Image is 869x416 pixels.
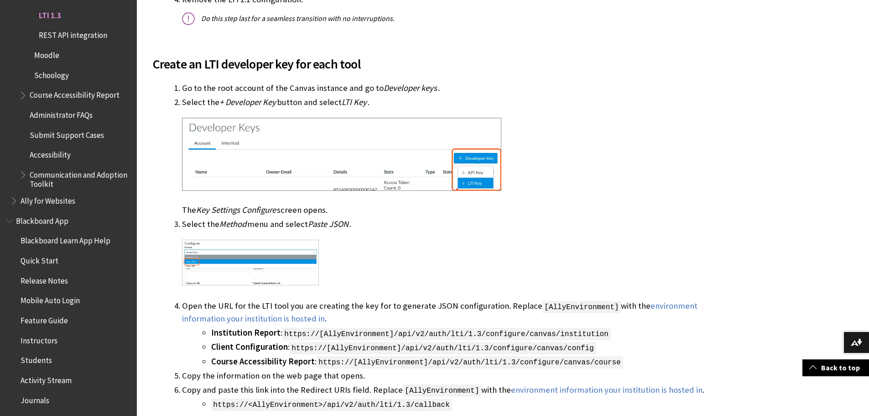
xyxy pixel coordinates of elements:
[342,97,367,107] span: LTI Key
[211,326,718,339] li: :
[21,333,57,345] span: Instructors
[211,327,281,338] span: Institution Report
[34,47,59,60] span: Moodle
[542,301,621,314] span: [AllyEnvironment]
[34,68,69,80] span: Schoology
[290,342,596,355] span: https://[AllyEnvironment]/api/v2/auth/lti/1.3/configure/canvas/config
[211,355,718,368] li: :
[211,342,288,352] span: Client Configuration
[21,353,52,365] span: Students
[211,356,315,367] span: Course Accessibility Report
[182,82,718,95] li: Go to the root account of the Canvas instance and go to .
[282,328,611,341] span: https://[AllyEnvironment]/api/v2/auth/lti/1.3/configure/canvas/institution
[182,369,718,382] li: Copy the information on the web page that opens.
[182,218,718,299] li: Select the menu and select .
[403,384,482,397] span: [AllyEnvironment]
[21,293,80,305] span: Mobile Auto Login
[511,384,702,395] a: environment information your institution is hosted in
[182,300,718,368] li: Open the URL for the LTI tool you are creating the key for to generate JSON configuration. Replac...
[219,219,246,229] span: Method
[182,13,718,23] p: Do this step last for a seamless transition with no interruptions.
[39,8,61,20] span: LTI 1.3
[182,240,319,286] img: The Method menu opened with the Paste JSON open highlighted.
[21,373,72,385] span: Activity Stream
[16,213,68,226] span: Blackboard App
[182,96,718,216] li: Select the button and select . The screen opens.
[30,147,71,160] span: Accessibility
[802,359,869,376] a: Back to top
[153,54,718,74] span: Create an LTI developer key for each tool
[211,341,718,353] li: :
[21,273,68,285] span: Release Notes
[308,219,349,229] span: Paste JSON
[30,127,104,140] span: Submit Support Cases
[39,28,107,40] span: REST API integration
[30,88,120,100] span: Course Accessibility Report
[182,118,501,190] img: Developer Keys page on a Canvas environment. The + Developer Key button is expanded showing the L...
[211,399,452,411] span: https://<AllyEnvironment>/api/v2/auth/lti/1.3/callback
[384,83,437,93] span: Developer keys
[317,356,623,369] span: https://[AllyEnvironment]/api/v2/auth/lti/1.3/configure/canvas/course
[30,167,130,189] span: Communication and Adoption Toolkit
[196,205,276,215] span: Key Settings Configure
[30,107,93,120] span: Administrator FAQs
[21,253,58,265] span: Quick Start
[21,393,49,405] span: Journals
[21,233,110,246] span: Blackboard Learn App Help
[21,193,75,205] span: Ally for Websites
[219,97,276,107] span: + Developer Key
[21,313,68,325] span: Feature Guide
